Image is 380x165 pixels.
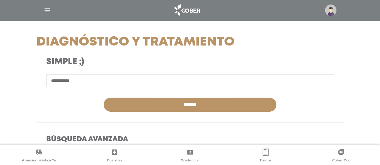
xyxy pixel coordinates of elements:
[36,35,239,50] h1: Diagnóstico y Tratamiento
[303,149,379,164] a: Cober Doc
[44,7,51,14] img: Cober_menu-lines-white.svg
[152,149,228,164] a: Credencial
[171,3,203,17] img: logo_cober_home-white.png
[260,158,272,164] span: Turnos
[107,158,122,164] span: Guardias
[325,4,336,16] img: profile-placeholder.svg
[228,149,303,164] a: Turnos
[46,135,334,144] h4: Búsqueda Avanzada
[181,158,199,164] span: Credencial
[332,158,350,164] span: Cober Doc
[22,158,56,164] span: Atención Médica Ya
[46,57,229,67] h3: Simple ;)
[77,149,152,164] a: Guardias
[1,149,77,164] a: Atención Médica Ya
